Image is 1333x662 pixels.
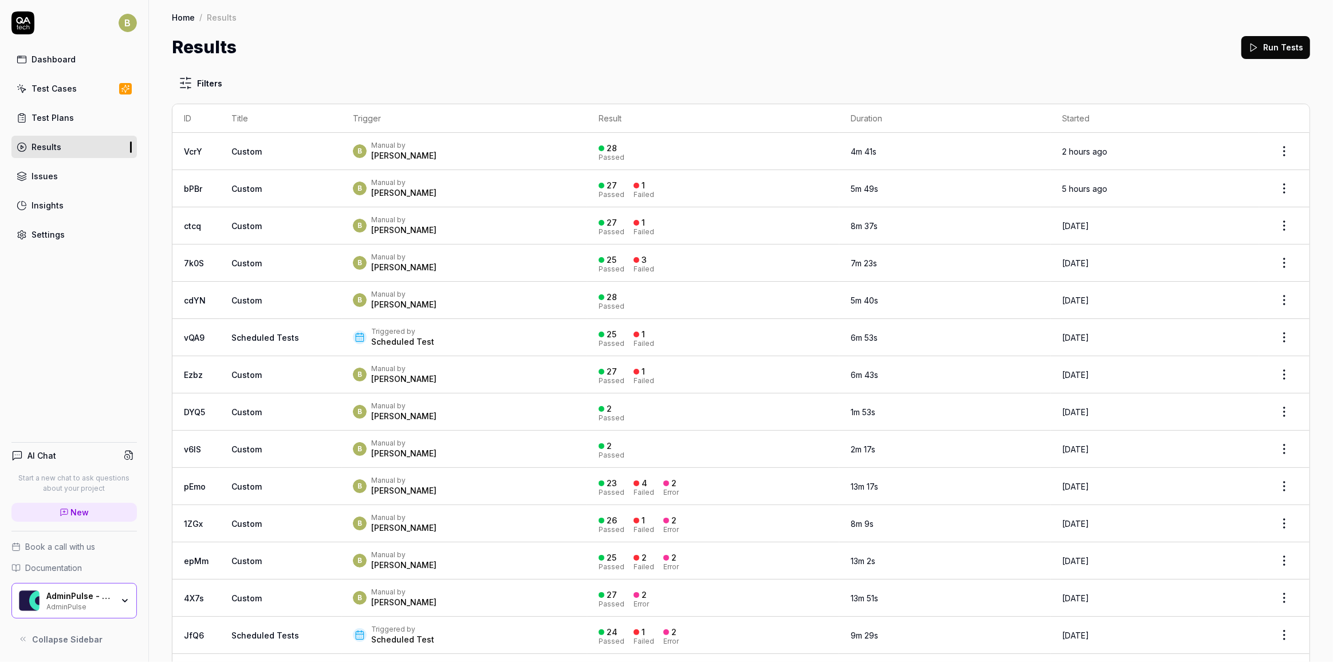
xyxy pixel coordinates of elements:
[671,478,677,488] div: 2
[231,407,262,417] span: Custom
[184,444,201,454] a: v6IS
[371,327,434,336] div: Triggered by
[11,194,137,216] a: Insights
[587,104,839,133] th: Result
[851,444,875,454] time: 2m 17s
[25,562,82,574] span: Documentation
[1062,221,1089,231] time: [DATE]
[371,290,437,299] div: Manual by
[353,554,367,568] span: B
[371,597,437,608] div: [PERSON_NAME]
[851,147,876,156] time: 4m 41s
[371,559,437,571] div: [PERSON_NAME]
[231,147,262,156] span: Custom
[207,11,237,23] div: Results
[1062,482,1089,491] time: [DATE]
[199,11,202,23] div: /
[71,506,89,518] span: New
[353,182,367,195] span: B
[46,601,113,610] div: AdminPulse
[371,187,437,199] div: [PERSON_NAME]
[371,336,434,348] div: Scheduled Test
[642,180,645,191] div: 1
[371,513,437,522] div: Manual by
[599,340,624,347] div: Passed
[599,191,624,198] div: Passed
[11,223,137,246] a: Settings
[607,404,612,414] div: 2
[184,221,201,231] a: ctcq
[671,515,677,526] div: 2
[599,564,624,570] div: Passed
[371,150,437,161] div: [PERSON_NAME]
[851,221,878,231] time: 8m 37s
[1062,295,1089,305] time: [DATE]
[172,34,237,60] h1: Results
[25,541,95,553] span: Book a call with us
[353,442,367,456] span: B
[184,556,209,566] a: epMm
[1241,36,1310,59] button: Run Tests
[231,444,262,454] span: Custom
[353,256,367,270] span: B
[642,590,647,600] div: 2
[371,364,437,373] div: Manual by
[634,564,654,570] div: Failed
[607,590,617,600] div: 27
[184,593,204,603] a: 4X7s
[1062,333,1089,342] time: [DATE]
[634,340,654,347] div: Failed
[607,367,617,377] div: 27
[607,553,616,563] div: 25
[851,295,878,305] time: 5m 40s
[1062,631,1089,640] time: [DATE]
[851,258,877,268] time: 7m 23s
[371,401,437,411] div: Manual by
[11,107,137,129] a: Test Plans
[607,180,617,191] div: 27
[184,482,206,491] a: pEmo
[371,141,437,150] div: Manual by
[663,564,679,570] div: Error
[11,541,137,553] a: Book a call with us
[599,452,624,459] div: Passed
[599,303,624,310] div: Passed
[353,368,367,381] span: B
[353,293,367,307] span: B
[371,448,437,459] div: [PERSON_NAME]
[32,141,61,153] div: Results
[851,370,878,380] time: 6m 43s
[1062,147,1107,156] time: 2 hours ago
[851,482,878,491] time: 13m 17s
[32,53,76,65] div: Dashboard
[220,104,341,133] th: Title
[11,473,137,494] p: Start a new chat to ask questions about your project
[371,373,437,385] div: [PERSON_NAME]
[353,591,367,605] span: B
[119,14,137,32] span: B
[671,627,677,637] div: 2
[851,631,878,640] time: 9m 29s
[599,266,624,273] div: Passed
[599,526,624,533] div: Passed
[599,415,624,421] div: Passed
[1062,556,1089,566] time: [DATE]
[184,370,203,380] a: Ezbz
[11,562,137,574] a: Documentation
[32,633,103,645] span: Collapse Sidebar
[46,591,113,601] div: AdminPulse - 0475.384.429
[371,550,437,559] div: Manual by
[371,178,437,187] div: Manual by
[851,556,875,566] time: 13m 2s
[231,221,262,231] span: Custom
[1062,407,1089,417] time: [DATE]
[607,627,618,637] div: 24
[371,253,437,262] div: Manual by
[371,224,437,236] div: [PERSON_NAME]
[642,553,647,563] div: 2
[634,377,654,384] div: Failed
[353,144,367,158] span: B
[184,184,202,194] a: bPBr
[607,478,617,488] div: 23
[371,588,437,597] div: Manual by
